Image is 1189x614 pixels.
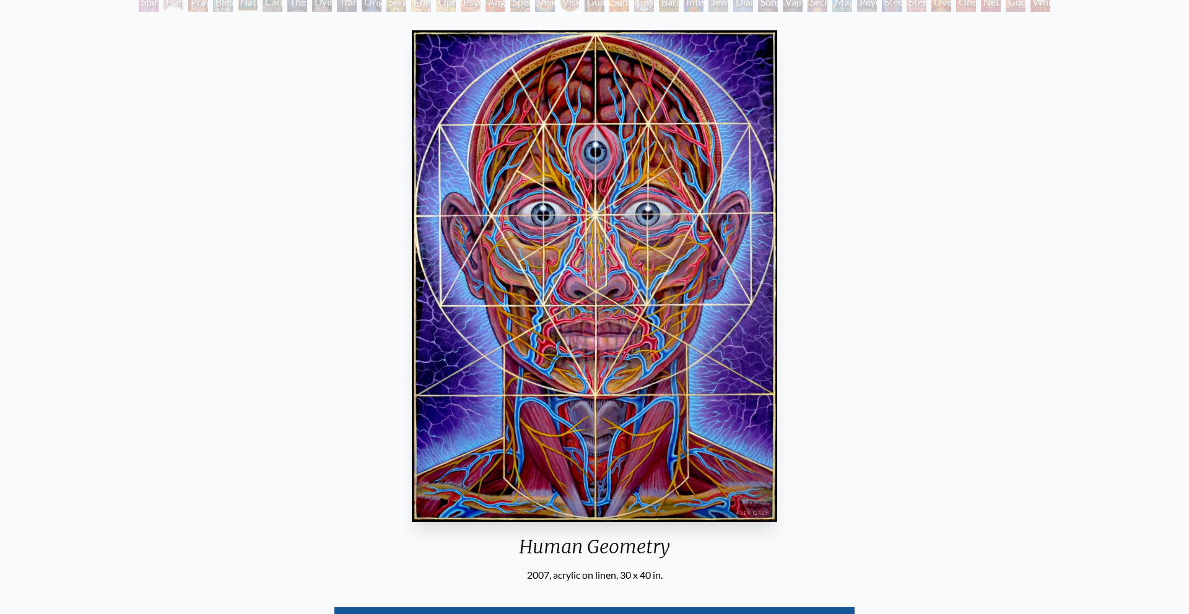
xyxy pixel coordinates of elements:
[412,30,777,522] img: Human-Geometry-2007-Alex-Grey-watermarked.jpg
[407,535,782,568] div: Human Geometry
[407,568,782,582] div: 2007, acrylic on linen, 30 x 40 in.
